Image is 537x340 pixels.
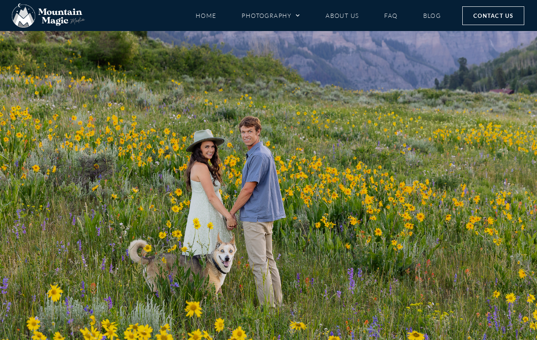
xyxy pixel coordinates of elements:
[462,6,524,25] a: Contact Us
[196,8,441,23] nav: Menu
[12,3,85,28] img: Mountain Magic Media photography logo Crested Butte Photographer
[473,11,513,20] span: Contact Us
[196,8,216,23] a: Home
[326,8,359,23] a: About Us
[384,8,397,23] a: FAQ
[423,8,441,23] a: Blog
[242,8,300,23] a: Photography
